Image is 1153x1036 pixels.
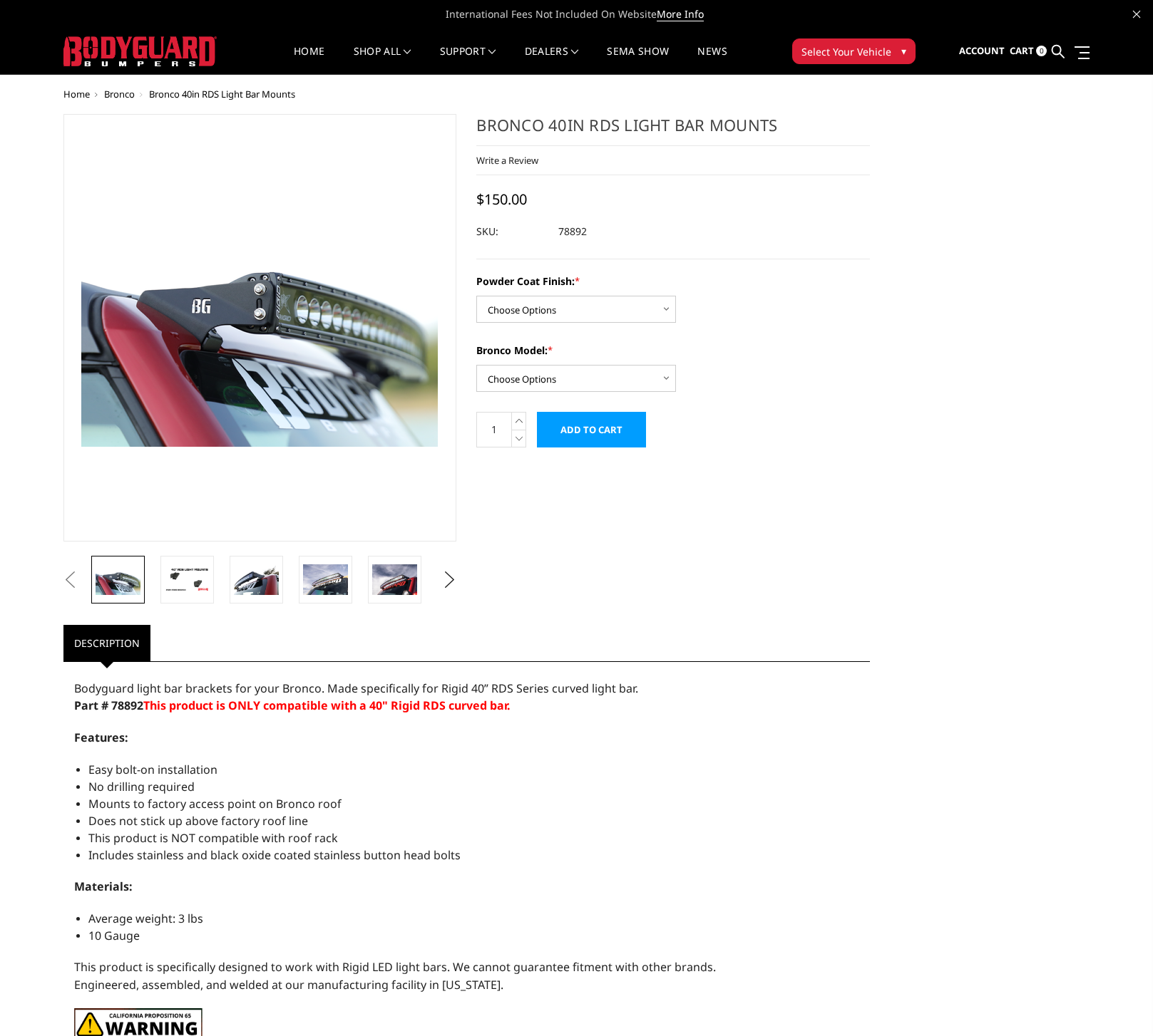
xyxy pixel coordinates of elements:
span: Bodyguard light bar brackets for your Bronco. Made specifically for Rigid 40” RDS Series curved l... [74,680,638,696]
span: Engineered, assembled, and welded at our manufacturing facility in [US_STATE]. [74,977,503,993]
span: Average weight: 3 lbs [88,911,203,926]
span: Cart [1010,44,1034,57]
img: Bronco 40in RDS Light Bar Mounts [303,564,348,594]
label: Powder Coat Finish: [476,274,870,289]
span: No drilling required [88,779,195,794]
button: Previous [60,569,81,591]
img: Bronco 40in RDS Light Bar Mounts [372,564,417,594]
strong: Features: [74,730,128,745]
input: Add to Cart [537,412,646,447]
a: Home [63,88,90,100]
span: $150.00 [476,190,527,209]
dt: SKU: [476,219,548,244]
a: Write a Review [476,154,538,167]
span: This product is NOT compatible with roof rack [88,830,338,846]
span: Mounts to factory access point on Bronco roof [88,796,342,812]
a: Description [63,625,150,661]
span: Account [959,44,1005,57]
img: Bronco 40in RDS Light Bar Mounts [96,564,140,594]
span: Part # 78892 [74,698,143,713]
a: Support [440,46,496,74]
img: BODYGUARD BUMPERS [63,36,217,66]
span: Materials: [74,879,133,894]
label: Bronco Model: [476,343,870,358]
span: ▾ [901,43,906,58]
span: 0 [1036,46,1047,56]
button: Select Your Vehicle [792,38,916,64]
span: Easy bolt-on installation [88,762,217,777]
span: 10 Gauge [88,928,140,943]
dd: 78892 [558,219,587,244]
button: Next [439,569,460,591]
img: Bronco 40in RDS Light Bar Mounts [165,567,210,592]
a: Dealers [525,46,579,74]
span: This product is ONLY compatible with a 40" Rigid RDS curved bar. [143,698,511,713]
a: SEMA Show [607,46,669,74]
a: Bronco 40in RDS Light Bar Mounts [63,114,457,542]
a: News [697,46,727,74]
a: Cart 0 [1010,32,1047,71]
span: Does not stick up above factory roof line [88,813,308,829]
a: Account [959,32,1005,71]
span: This product is specifically designed to work with Rigid LED light bars. We cannot guarantee fitm... [74,959,716,975]
a: Home [294,46,324,74]
a: Bronco [104,88,135,100]
img: Bronco 40in RDS Light Bar Mounts [234,564,279,594]
a: More Info [657,7,704,21]
h1: Bronco 40in RDS Light Bar Mounts [476,114,870,146]
span: Includes stainless and black oxide coated stainless button head bolts [88,847,461,863]
span: Select Your Vehicle [801,44,891,59]
span: Bronco 40in RDS Light Bar Mounts [149,88,295,100]
a: shop all [354,46,411,74]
